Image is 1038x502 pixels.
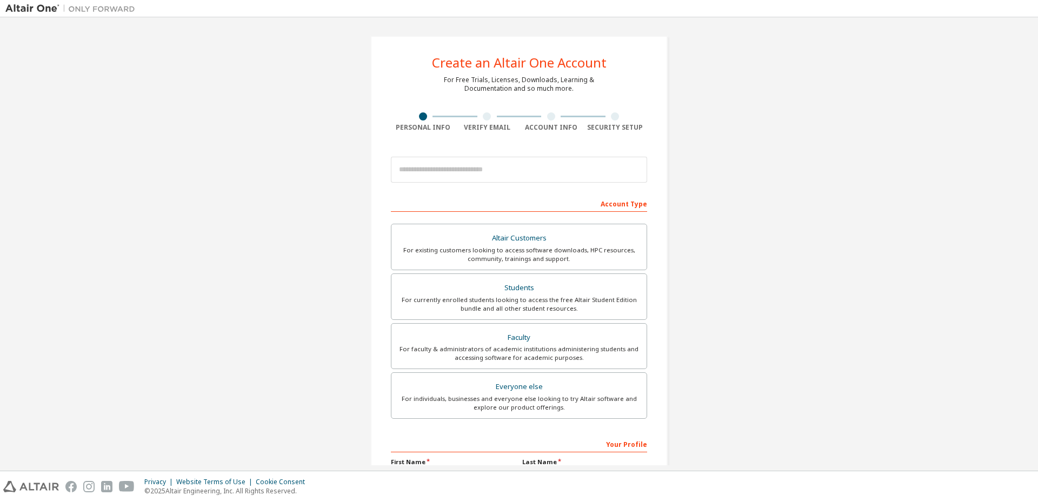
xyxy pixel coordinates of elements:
[144,486,311,496] p: © 2025 Altair Engineering, Inc. All Rights Reserved.
[3,481,59,492] img: altair_logo.svg
[398,296,640,313] div: For currently enrolled students looking to access the free Altair Student Edition bundle and all ...
[432,56,607,69] div: Create an Altair One Account
[101,481,112,492] img: linkedin.svg
[391,435,647,452] div: Your Profile
[398,394,640,412] div: For individuals, businesses and everyone else looking to try Altair software and explore our prod...
[391,458,516,466] label: First Name
[398,231,640,246] div: Altair Customers
[256,478,311,486] div: Cookie Consent
[398,345,640,362] div: For faculty & administrators of academic institutions administering students and accessing softwa...
[455,123,520,132] div: Verify Email
[583,123,648,132] div: Security Setup
[522,458,647,466] label: Last Name
[444,76,594,93] div: For Free Trials, Licenses, Downloads, Learning & Documentation and so much more.
[5,3,141,14] img: Altair One
[119,481,135,492] img: youtube.svg
[398,280,640,296] div: Students
[519,123,583,132] div: Account Info
[65,481,77,492] img: facebook.svg
[398,379,640,394] div: Everyone else
[83,481,95,492] img: instagram.svg
[398,330,640,345] div: Faculty
[398,246,640,263] div: For existing customers looking to access software downloads, HPC resources, community, trainings ...
[391,123,455,132] div: Personal Info
[144,478,176,486] div: Privacy
[176,478,256,486] div: Website Terms of Use
[391,195,647,212] div: Account Type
